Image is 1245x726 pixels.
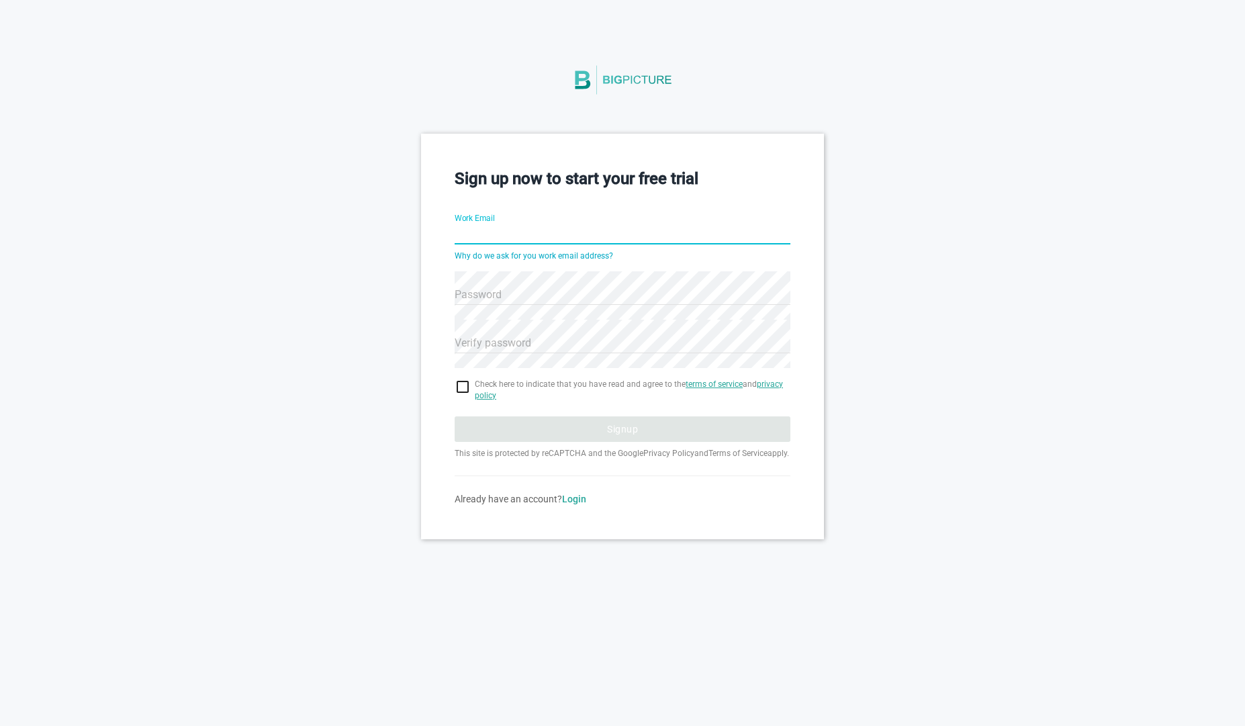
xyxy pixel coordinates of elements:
[708,449,768,458] a: Terms of Service
[455,492,790,506] div: Already have an account?
[455,447,790,459] p: This site is protected by reCAPTCHA and the Google and apply.
[455,416,790,442] button: Signup
[455,167,790,190] h3: Sign up now to start your free trial
[475,379,790,402] span: Check here to indicate that you have read and agree to the and
[643,449,694,458] a: Privacy Policy
[562,494,586,504] a: Login
[475,379,783,400] a: privacy policy
[572,52,673,108] img: BigPicture
[455,251,613,261] a: Why do we ask for you work email address?
[686,379,743,389] a: terms of service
